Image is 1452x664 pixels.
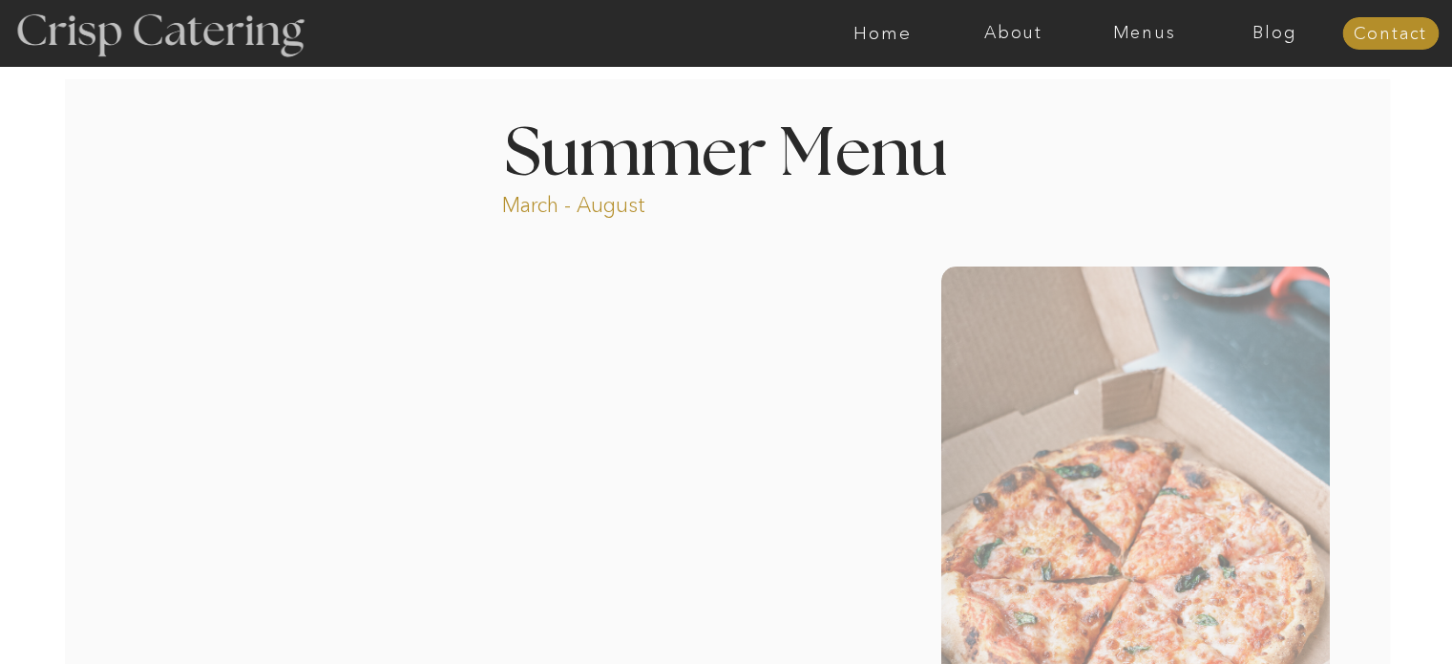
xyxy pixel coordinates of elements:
[502,191,765,213] p: March - August
[1079,24,1210,43] a: Menus
[1342,25,1439,44] a: Contact
[461,121,992,178] h1: Summer Menu
[948,24,1079,43] a: About
[817,24,948,43] a: Home
[1210,24,1340,43] a: Blog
